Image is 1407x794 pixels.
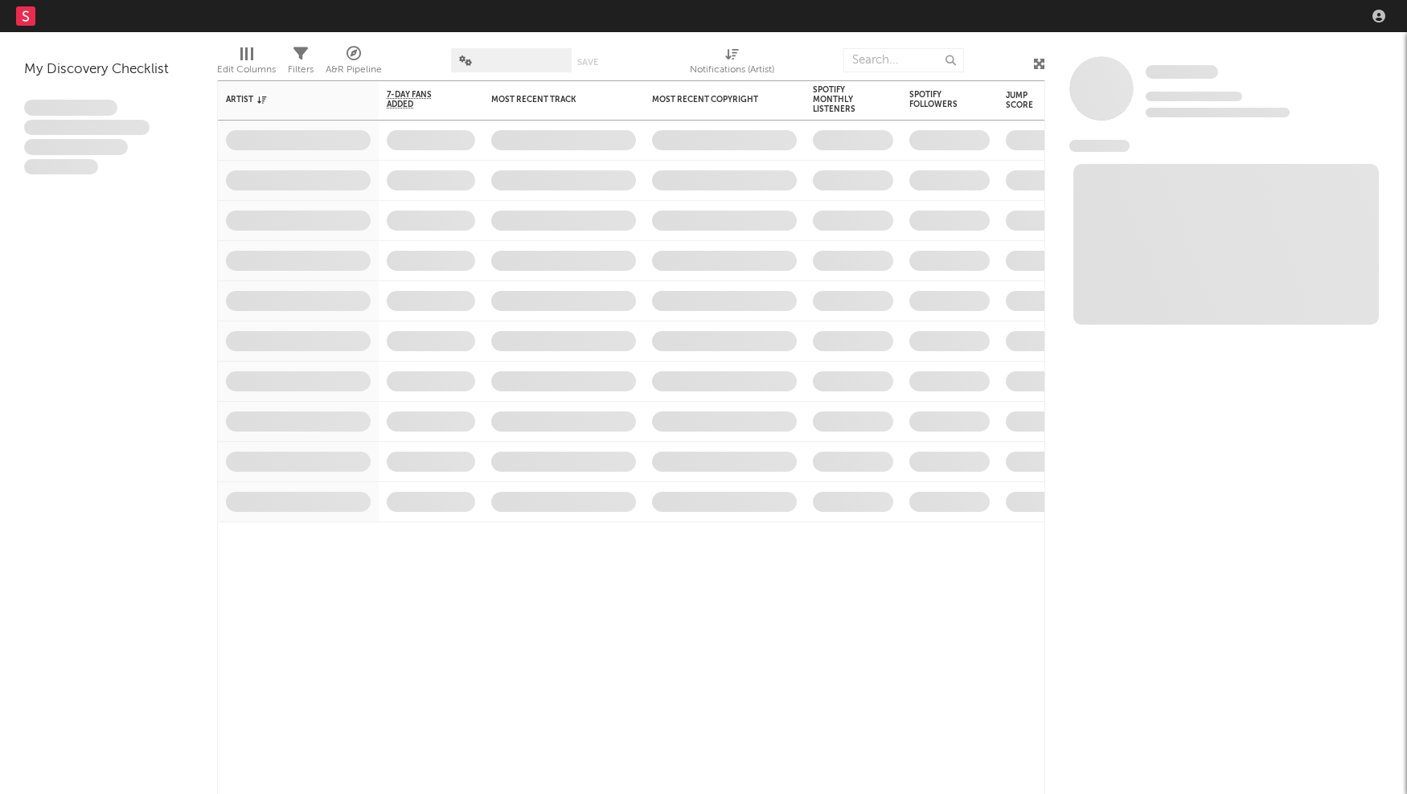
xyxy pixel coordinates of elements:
[24,60,193,80] div: My Discovery Checklist
[813,85,869,114] div: Spotify Monthly Listeners
[690,40,774,87] div: Notifications (Artist)
[24,159,98,175] span: Aliquam viverra
[326,40,382,87] div: A&R Pipeline
[288,60,314,80] div: Filters
[24,120,150,136] span: Integer aliquet in purus et
[1146,65,1218,79] span: Some Artist
[843,48,964,72] input: Search...
[577,58,598,67] button: Save
[217,40,276,87] div: Edit Columns
[690,60,774,80] div: Notifications (Artist)
[1006,91,1046,110] div: Jump Score
[226,95,347,104] div: Artist
[326,60,382,80] div: A&R Pipeline
[1146,64,1218,80] a: Some Artist
[1069,140,1130,152] span: News Feed
[1146,108,1290,117] span: 0 fans last week
[24,100,117,116] span: Lorem ipsum dolor
[652,95,773,104] div: Most Recent Copyright
[387,90,451,109] span: 7-Day Fans Added
[24,139,128,155] span: Praesent ac interdum
[909,90,966,109] div: Spotify Followers
[217,60,276,80] div: Edit Columns
[1146,92,1242,101] span: Tracking Since: [DATE]
[491,95,612,104] div: Most Recent Track
[288,40,314,87] div: Filters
